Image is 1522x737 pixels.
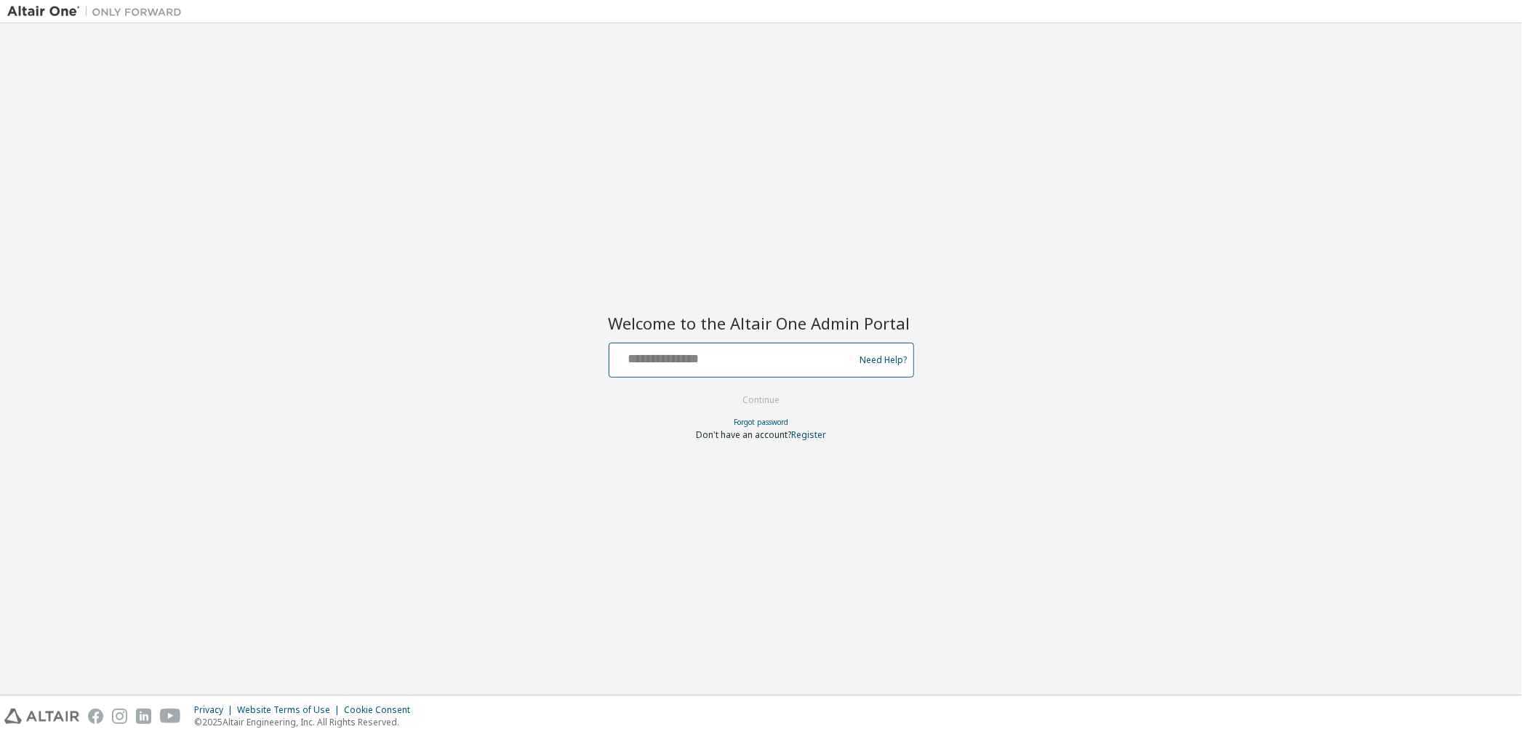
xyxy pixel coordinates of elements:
a: Forgot password [734,417,788,427]
img: Altair One [7,4,189,19]
a: Register [791,429,826,441]
span: Don't have an account? [696,429,791,441]
img: instagram.svg [112,709,127,724]
a: Need Help? [860,359,908,360]
div: Privacy [194,704,237,716]
img: facebook.svg [88,709,103,724]
p: © 2025 Altair Engineering, Inc. All Rights Reserved. [194,716,419,728]
h2: Welcome to the Altair One Admin Portal [609,313,914,333]
div: Cookie Consent [344,704,419,716]
img: altair_logo.svg [4,709,79,724]
img: youtube.svg [160,709,181,724]
img: linkedin.svg [136,709,151,724]
div: Website Terms of Use [237,704,344,716]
